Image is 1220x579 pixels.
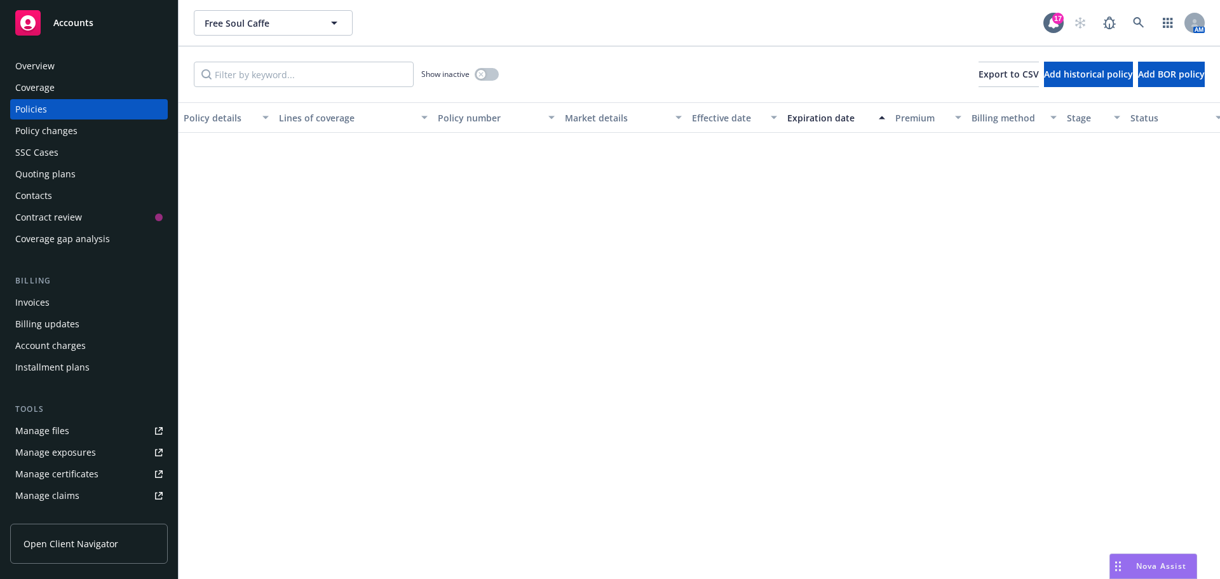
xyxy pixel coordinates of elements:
div: Manage exposures [15,442,96,463]
div: Contacts [15,186,52,206]
a: Accounts [10,5,168,41]
div: 17 [1052,13,1064,24]
div: Expiration date [787,111,871,125]
a: Coverage [10,78,168,98]
a: Quoting plans [10,164,168,184]
a: Invoices [10,292,168,313]
div: Drag to move [1110,554,1126,578]
button: Lines of coverage [274,102,433,133]
a: Account charges [10,336,168,356]
a: Overview [10,56,168,76]
button: Policy details [179,102,274,133]
div: Policy details [184,111,255,125]
a: Policy changes [10,121,168,141]
div: Premium [895,111,947,125]
div: Effective date [692,111,763,125]
button: Expiration date [782,102,890,133]
div: Coverage [15,78,55,98]
a: Manage files [10,421,168,441]
div: Tools [10,403,168,416]
div: Contract review [15,207,82,228]
div: Lines of coverage [279,111,414,125]
div: Billing method [972,111,1043,125]
button: Premium [890,102,966,133]
span: Add BOR policy [1138,68,1205,80]
button: Effective date [687,102,782,133]
span: Show inactive [421,69,470,79]
a: SSC Cases [10,142,168,163]
span: Open Client Navigator [24,537,118,550]
div: Manage BORs [15,507,75,528]
a: Report a Bug [1097,10,1122,36]
div: Billing updates [15,314,79,334]
button: Add historical policy [1044,62,1133,87]
div: Coverage gap analysis [15,229,110,249]
div: Quoting plans [15,164,76,184]
div: Billing [10,275,168,287]
a: Switch app [1155,10,1181,36]
a: Manage BORs [10,507,168,528]
a: Coverage gap analysis [10,229,168,249]
span: Nova Assist [1136,561,1186,571]
div: Stage [1067,111,1106,125]
a: Contacts [10,186,168,206]
div: Policy number [438,111,541,125]
a: Billing updates [10,314,168,334]
div: Invoices [15,292,50,313]
a: Policies [10,99,168,119]
div: Manage files [15,421,69,441]
div: SSC Cases [15,142,58,163]
button: Market details [560,102,687,133]
div: Installment plans [15,357,90,378]
button: Export to CSV [979,62,1039,87]
button: Free Soul Caffe [194,10,353,36]
div: Policies [15,99,47,119]
span: Free Soul Caffe [205,17,315,30]
span: Accounts [53,18,93,28]
input: Filter by keyword... [194,62,414,87]
a: Manage exposures [10,442,168,463]
a: Start snowing [1067,10,1093,36]
div: Manage certificates [15,464,98,484]
button: Billing method [966,102,1062,133]
button: Stage [1062,102,1125,133]
a: Contract review [10,207,168,228]
a: Manage claims [10,486,168,506]
span: Add historical policy [1044,68,1133,80]
a: Installment plans [10,357,168,378]
button: Nova Assist [1109,554,1197,579]
a: Manage certificates [10,464,168,484]
button: Add BOR policy [1138,62,1205,87]
a: Search [1126,10,1151,36]
button: Policy number [433,102,560,133]
div: Market details [565,111,668,125]
div: Policy changes [15,121,78,141]
div: Manage claims [15,486,79,506]
div: Overview [15,56,55,76]
div: Status [1130,111,1208,125]
div: Account charges [15,336,86,356]
span: Export to CSV [979,68,1039,80]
